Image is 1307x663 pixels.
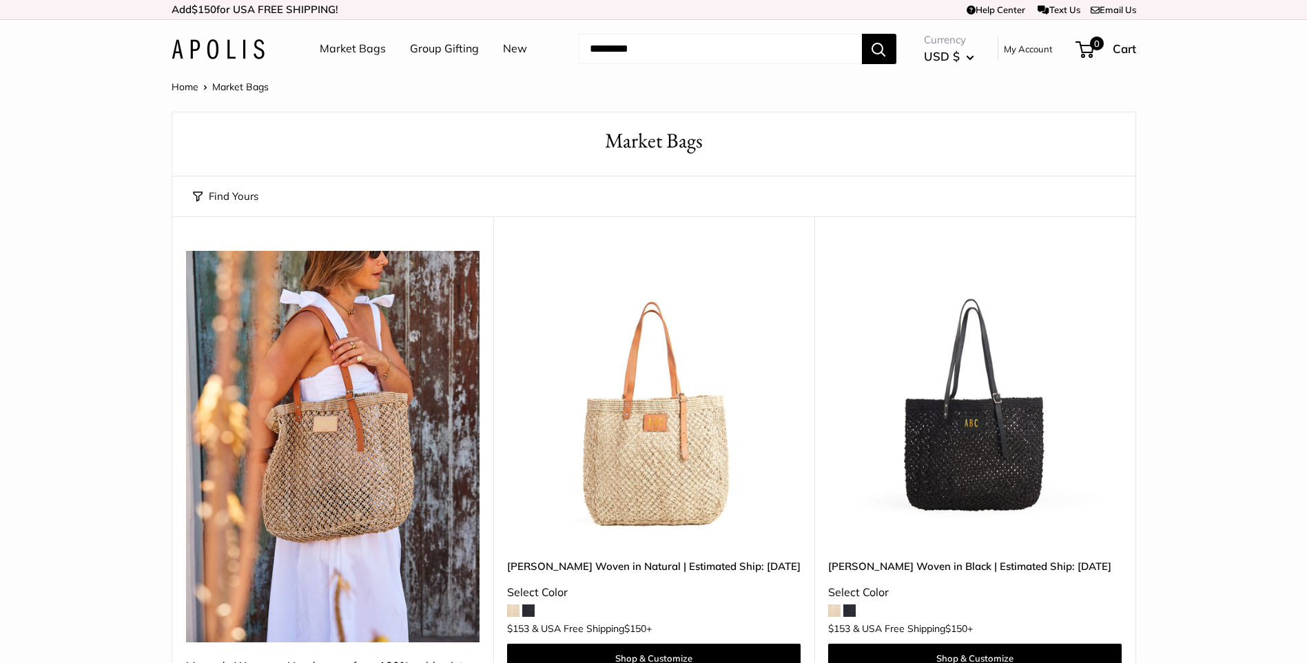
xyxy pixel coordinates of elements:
a: My Account [1004,41,1053,57]
img: Mercado Woven in Black | Estimated Ship: Oct. 19th [828,251,1122,544]
nav: Breadcrumb [172,78,269,96]
div: Select Color [828,582,1122,603]
img: Apolis [172,39,265,59]
a: [PERSON_NAME] Woven in Natural | Estimated Ship: [DATE] [507,558,801,574]
button: Search [862,34,896,64]
img: Mercado Woven in Natural | Estimated Ship: Oct. 12th [507,251,801,544]
button: USD $ [924,45,974,68]
a: Group Gifting [410,39,479,59]
a: Market Bags [320,39,386,59]
span: $150 [945,622,967,635]
a: Mercado Woven in Black | Estimated Ship: Oct. 19thMercado Woven in Black | Estimated Ship: Oct. 19th [828,251,1122,544]
a: 0 Cart [1077,38,1136,60]
span: & USA Free Shipping + [853,624,973,633]
img: Mercado Woven — Handwoven from 100% golden jute by artisan women taking over 20 hours to craft. [186,251,480,642]
span: Currency [924,30,974,50]
a: Help Center [967,4,1025,15]
a: Home [172,81,198,93]
span: $150 [624,622,646,635]
a: [PERSON_NAME] Woven in Black | Estimated Ship: [DATE] [828,558,1122,574]
span: $153 [828,622,850,635]
span: Cart [1113,41,1136,56]
button: Find Yours [193,187,258,206]
a: Email Us [1091,4,1136,15]
span: $153 [507,622,529,635]
span: USD $ [924,49,960,63]
h1: Market Bags [193,126,1115,156]
div: Select Color [507,582,801,603]
a: Text Us [1038,4,1080,15]
span: 0 [1089,37,1103,50]
a: Mercado Woven in Natural | Estimated Ship: Oct. 12thMercado Woven in Natural | Estimated Ship: Oc... [507,251,801,544]
input: Search... [579,34,862,64]
span: $150 [192,3,216,16]
a: New [503,39,527,59]
span: & USA Free Shipping + [532,624,652,633]
span: Market Bags [212,81,269,93]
